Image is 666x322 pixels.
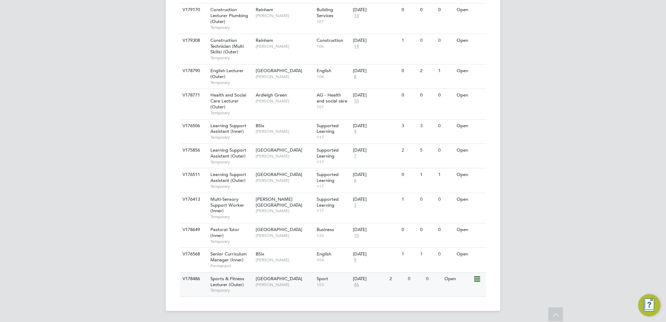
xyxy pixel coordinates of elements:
[210,110,252,116] span: Temporary
[181,144,205,157] div: V175856
[455,223,485,236] div: Open
[400,168,418,181] div: 0
[317,104,350,110] span: 101
[400,3,418,16] div: 0
[455,193,485,206] div: Open
[317,171,339,183] span: Supported Learning
[353,178,357,184] span: 6
[353,251,398,257] div: [DATE]
[418,120,436,132] div: 3
[317,282,350,287] span: 103
[406,273,424,285] div: 0
[210,239,252,244] span: Temporary
[400,223,418,236] div: 0
[353,276,386,282] div: [DATE]
[455,34,485,47] div: Open
[181,273,205,285] div: V178486
[418,64,436,77] div: 2
[210,80,252,85] span: Temporary
[210,171,246,183] span: Learning Support Assistant (Outer)
[210,276,244,287] span: Sports & Fitness Lecturer (Outer)
[181,193,205,206] div: V176413
[455,248,485,261] div: Open
[317,135,350,140] span: 117
[388,273,406,285] div: 2
[181,34,205,47] div: V179308
[400,144,418,157] div: 2
[317,257,350,263] span: 104
[418,89,436,102] div: 0
[210,25,252,30] span: Temporary
[455,89,485,102] div: Open
[638,294,660,316] button: Engage Resource Center
[353,202,357,208] span: 3
[210,214,252,220] span: Temporary
[210,123,246,135] span: Learning Support Assistant (Inner)
[256,68,302,74] span: [GEOGRAPHIC_DATA]
[353,153,357,159] span: 7
[210,55,252,61] span: Temporary
[353,74,357,80] span: 8
[256,233,313,238] span: [PERSON_NAME]
[400,248,418,261] div: 1
[424,273,442,285] div: 0
[353,13,360,19] span: 13
[317,7,333,18] span: Building Services
[455,64,485,77] div: Open
[455,144,485,157] div: Open
[353,227,398,233] div: [DATE]
[256,251,264,257] span: BSix
[353,44,360,49] span: 14
[256,7,273,13] span: Rainham
[436,120,455,132] div: 0
[317,74,350,79] span: 104
[317,227,334,232] span: Business
[317,184,350,189] span: 117
[210,7,248,24] span: Construction Lecturer Plumbing (Outer)
[436,248,455,261] div: 0
[256,147,302,153] span: [GEOGRAPHIC_DATA]
[256,208,313,214] span: [PERSON_NAME]
[181,248,205,261] div: V176568
[256,74,313,79] span: [PERSON_NAME]
[256,98,313,104] span: [PERSON_NAME]
[210,147,246,159] span: Learning Support Assistant (Outer)
[317,208,350,214] span: 117
[400,120,418,132] div: 3
[210,68,243,79] span: English Lecturer (Outer)
[256,129,313,134] span: [PERSON_NAME]
[436,144,455,157] div: 0
[181,64,205,77] div: V178790
[317,251,331,257] span: English
[256,227,302,232] span: [GEOGRAPHIC_DATA]
[418,168,436,181] div: 1
[256,123,264,129] span: BSix
[353,282,360,288] span: 46
[256,37,273,43] span: Rainham
[317,123,339,135] span: Supported Learning
[418,248,436,261] div: 1
[436,64,455,77] div: 1
[256,44,313,49] span: [PERSON_NAME]
[210,251,247,263] span: Senior Curriculum Manager (Inner)
[317,196,339,208] span: Supported Learning
[181,3,205,16] div: V179170
[353,68,398,74] div: [DATE]
[400,64,418,77] div: 0
[181,89,205,102] div: V178771
[256,257,313,263] span: [PERSON_NAME]
[181,223,205,236] div: V178649
[436,34,455,47] div: 0
[418,144,436,157] div: 5
[400,89,418,102] div: 0
[256,196,302,208] span: [PERSON_NAME][GEOGRAPHIC_DATA]
[418,34,436,47] div: 0
[317,19,350,24] span: 107
[353,172,398,178] div: [DATE]
[256,276,302,282] span: [GEOGRAPHIC_DATA]
[210,263,252,269] span: Permanent
[436,223,455,236] div: 0
[256,13,313,18] span: [PERSON_NAME]
[256,282,313,287] span: [PERSON_NAME]
[353,197,398,202] div: [DATE]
